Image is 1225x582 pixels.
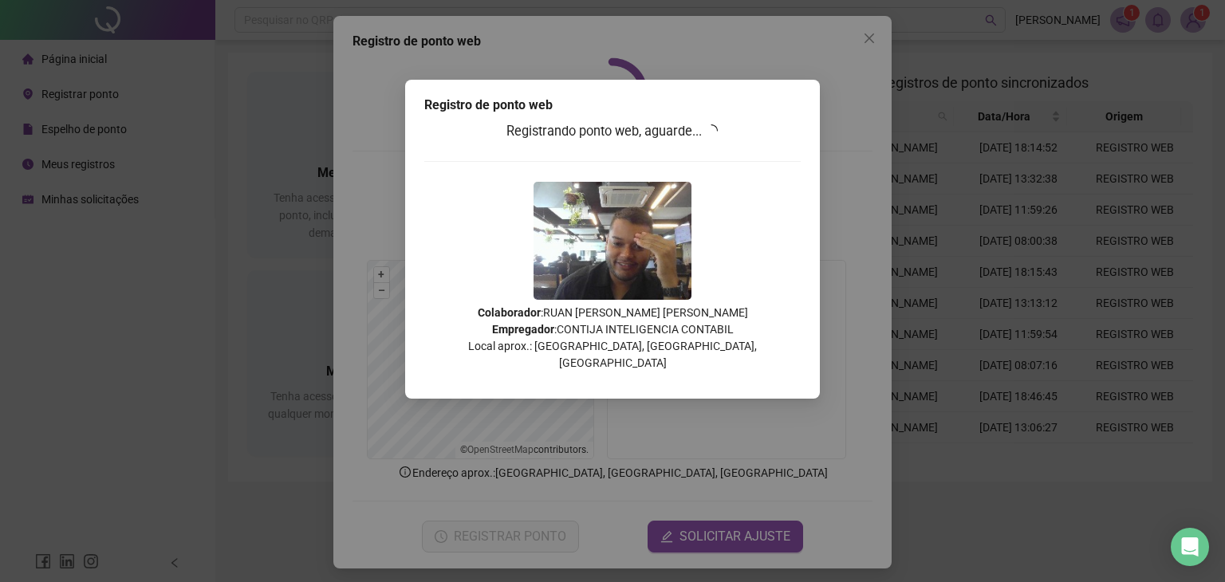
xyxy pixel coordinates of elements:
[424,305,801,372] p: : RUAN [PERSON_NAME] [PERSON_NAME] : CONTIJA INTELIGENCIA CONTABIL Local aprox.: [GEOGRAPHIC_DATA...
[424,121,801,142] h3: Registrando ponto web, aguarde...
[492,323,554,336] strong: Empregador
[703,123,720,140] span: loading
[534,182,691,300] img: 9k=
[478,306,541,319] strong: Colaborador
[424,96,801,115] div: Registro de ponto web
[1171,528,1209,566] div: Open Intercom Messenger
